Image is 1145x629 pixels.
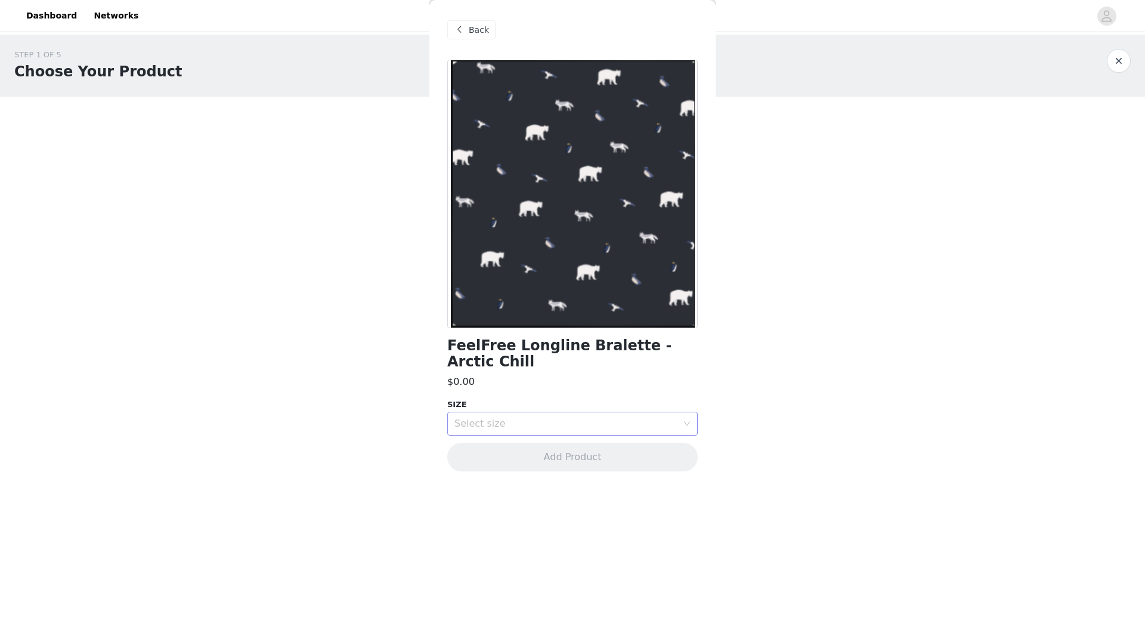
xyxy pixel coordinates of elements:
[447,338,698,370] h1: FeelFree Longline Bralette - Arctic Chill
[683,420,691,428] i: icon: down
[447,443,698,471] button: Add Product
[19,2,84,29] a: Dashboard
[14,49,182,61] div: STEP 1 OF 5
[447,399,698,411] div: SIZE
[447,375,475,389] h3: $0.00
[14,61,182,82] h1: Choose Your Product
[469,24,489,36] span: Back
[454,418,677,430] div: Select size
[1101,7,1112,26] div: avatar
[86,2,146,29] a: Networks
